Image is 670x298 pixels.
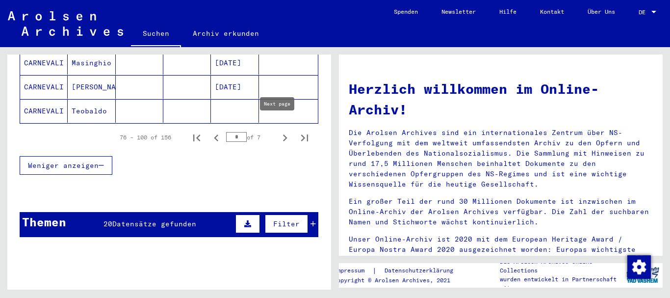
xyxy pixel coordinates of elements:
mat-cell: [PERSON_NAME] [68,75,115,99]
div: | [334,266,465,276]
span: DE [639,9,649,16]
img: Arolsen_neg.svg [8,11,123,36]
span: 20 [103,219,112,228]
mat-cell: CARNEVALI [20,51,68,75]
a: Impressum [334,266,372,276]
p: Unser Online-Archiv ist 2020 mit dem European Heritage Award / Europa Nostra Award 2020 ausgezeic... [349,234,653,265]
span: Weniger anzeigen [28,161,99,170]
button: Filter [265,215,308,233]
div: of 7 [226,133,275,142]
button: Previous page [206,128,226,147]
span: Filter [273,219,300,228]
a: Archiv erkunden [181,22,271,45]
p: Die Arolsen Archives Online-Collections [500,257,622,275]
mat-cell: [DATE] [211,75,258,99]
p: wurden entwickelt in Partnerschaft mit [500,275,622,293]
button: First page [187,128,206,147]
button: Last page [295,128,314,147]
mat-cell: [DATE] [211,51,258,75]
div: 76 – 100 of 156 [120,133,171,142]
div: Themen [22,213,66,231]
p: Die Arolsen Archives sind ein internationales Zentrum über NS-Verfolgung mit dem weltweit umfasse... [349,128,653,190]
img: Zustimmung ändern [627,255,651,279]
button: Weniger anzeigen [20,156,112,175]
h1: Herzlich willkommen im Online-Archiv! [349,79,653,120]
mat-cell: CARNEVALI [20,75,68,99]
p: Copyright © Arolsen Archives, 2021 [334,276,465,285]
mat-cell: CARNEVALI [20,99,68,123]
button: Next page [275,128,295,147]
a: Datenschutzerklärung [377,266,465,276]
mat-cell: Masinghio [68,51,115,75]
mat-cell: Teobaldo [68,99,115,123]
a: Suchen [131,22,181,47]
span: Datensätze gefunden [112,219,196,228]
img: yv_logo.png [624,263,661,287]
p: Ein großer Teil der rund 30 Millionen Dokumente ist inzwischen im Online-Archiv der Arolsen Archi... [349,196,653,227]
